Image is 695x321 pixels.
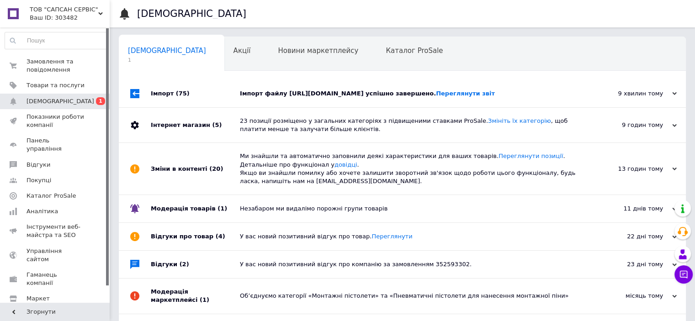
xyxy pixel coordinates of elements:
[436,90,495,97] a: Переглянути звіт
[27,97,94,105] span: [DEMOGRAPHIC_DATA]
[151,80,240,107] div: Імпорт
[30,5,98,14] span: ТОВ "САПСАН СЕРВІС"
[151,143,240,195] div: Зміни в контенті
[674,265,693,284] button: Чат з покупцем
[137,8,246,19] h1: [DEMOGRAPHIC_DATA]
[386,47,443,55] span: Каталог ProSale
[27,192,76,200] span: Каталог ProSale
[27,247,85,263] span: Управління сайтом
[240,89,585,98] div: Імпорт файлу [URL][DOMAIN_NAME] успішно завершено.
[151,195,240,222] div: Модерація товарів
[334,161,357,168] a: довідці
[240,292,585,300] div: Об’єднуємо категорії «Монтажні пістолети» та «Пневматичні пістолети для нанесення монтажної піни»
[240,260,585,268] div: У вас новий позитивний відгук про компанію за замовленням 352593302.
[176,90,190,97] span: (75)
[27,58,85,74] span: Замовлення та повідомлення
[27,223,85,239] span: Інструменти веб-майстра та SEO
[240,205,585,213] div: Незабаром ми видалімо порожні групи товарів
[5,32,107,49] input: Пошук
[96,97,105,105] span: 1
[240,232,585,241] div: У вас новий позитивний відгук про товар.
[585,121,677,129] div: 9 годин тому
[585,89,677,98] div: 9 хвилин тому
[27,295,50,303] span: Маркет
[218,205,227,212] span: (1)
[151,279,240,313] div: Модерація маркетплейсі
[27,271,85,287] span: Гаманець компанії
[371,233,412,240] a: Переглянути
[180,261,189,268] span: (2)
[128,57,206,63] span: 1
[151,108,240,142] div: Інтернет магазин
[27,207,58,216] span: Аналітика
[488,117,551,124] a: Змініть їх категорію
[27,137,85,153] span: Панель управління
[27,176,51,184] span: Покупці
[200,296,209,303] span: (1)
[240,117,585,133] div: 23 позиції розміщено у загальних категоріях з підвищеними ставками ProSale. , щоб платити менше т...
[233,47,251,55] span: Акції
[151,223,240,250] div: Відгуки про товар
[585,260,677,268] div: 23 дні тому
[27,161,50,169] span: Відгуки
[30,14,110,22] div: Ваш ID: 303482
[585,165,677,173] div: 13 годин тому
[585,205,677,213] div: 11 днів тому
[240,152,585,185] div: Ми знайшли та автоматично заповнили деякі характеристики для ваших товарів. . Детальніше про функ...
[499,153,563,159] a: Переглянути позиції
[278,47,358,55] span: Новини маркетплейсу
[151,251,240,278] div: Відгуки
[128,47,206,55] span: [DEMOGRAPHIC_DATA]
[585,232,677,241] div: 22 дні тому
[27,113,85,129] span: Показники роботи компанії
[27,81,85,89] span: Товари та послуги
[585,292,677,300] div: місяць тому
[209,165,223,172] span: (20)
[216,233,225,240] span: (4)
[212,121,222,128] span: (5)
